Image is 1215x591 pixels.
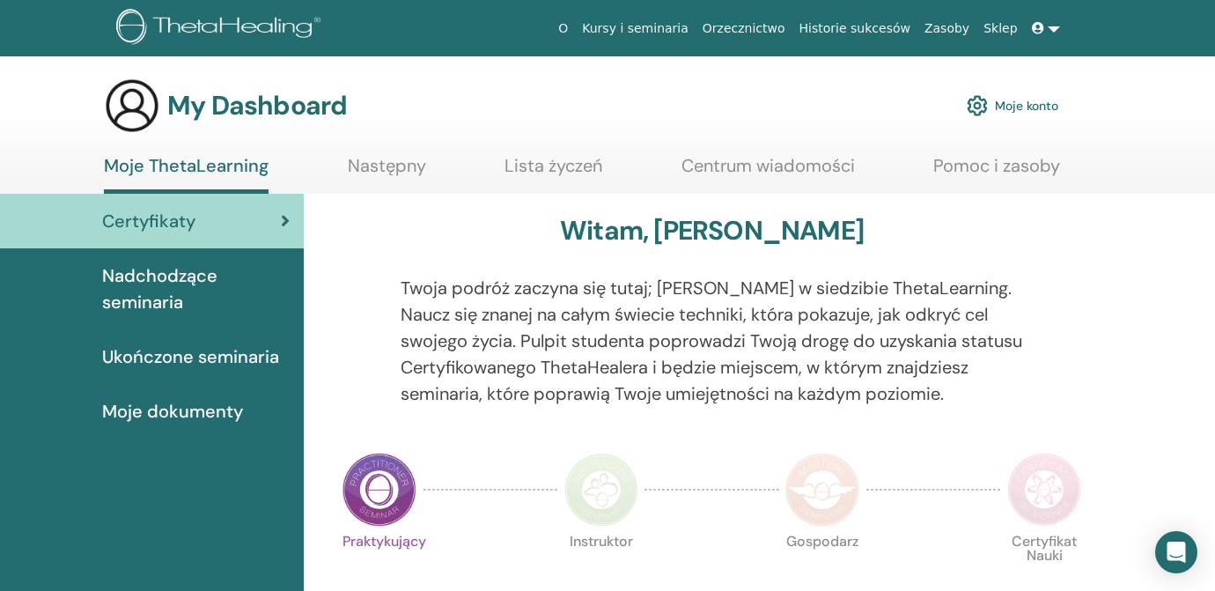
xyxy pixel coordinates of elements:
span: Ukończone seminaria [102,344,279,370]
img: logo.png [116,9,327,48]
a: Centrum wiadomości [681,155,855,189]
a: Orzecznictwo [696,12,792,45]
a: Moje konto [967,86,1058,125]
a: Pomoc i zasoby [933,155,1060,189]
h3: My Dashboard [167,90,347,122]
a: Sklep [976,12,1024,45]
span: Nadchodzące seminaria [102,262,290,315]
a: Następny [348,155,426,189]
a: O [551,12,575,45]
h3: Witam, [PERSON_NAME] [560,215,864,247]
span: Moje dokumenty [102,398,243,425]
a: Kursy i seminaria [575,12,696,45]
img: Instructor [564,453,638,527]
span: Certyfikaty [102,208,195,234]
a: Zasoby [917,12,976,45]
img: Master [785,453,859,527]
a: Historie sukcesów [792,12,917,45]
img: generic-user-icon.jpg [104,78,160,134]
img: Practitioner [342,453,416,527]
p: Twoja podróż zaczyna się tutaj; [PERSON_NAME] w siedzibie ThetaLearning. Naucz się znanej na cały... [401,275,1023,407]
div: Open Intercom Messenger [1155,531,1197,573]
img: cog.svg [967,91,988,121]
a: Moje ThetaLearning [104,155,269,194]
img: Certificate of Science [1007,453,1081,527]
a: Lista życzeń [504,155,602,189]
